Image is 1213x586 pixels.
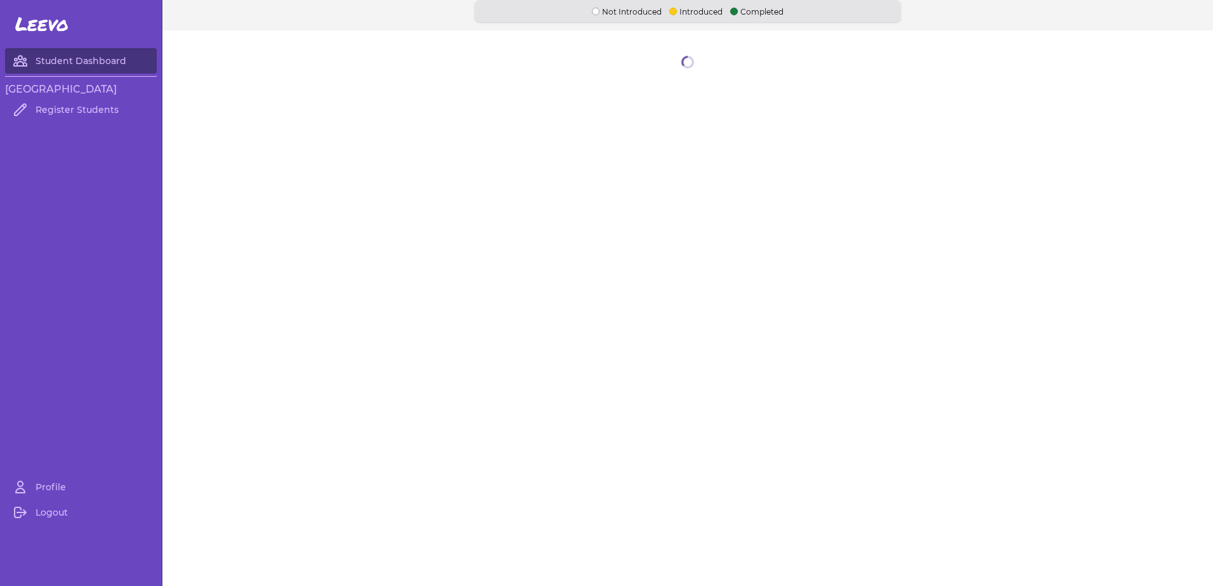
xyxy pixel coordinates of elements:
[592,5,662,17] p: Not Introduced
[15,13,69,36] span: Leevo
[5,48,157,74] a: Student Dashboard
[5,500,157,525] a: Logout
[5,97,157,122] a: Register Students
[5,82,157,97] h3: [GEOGRAPHIC_DATA]
[730,5,784,17] p: Completed
[669,5,723,17] p: Introduced
[5,474,157,500] a: Profile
